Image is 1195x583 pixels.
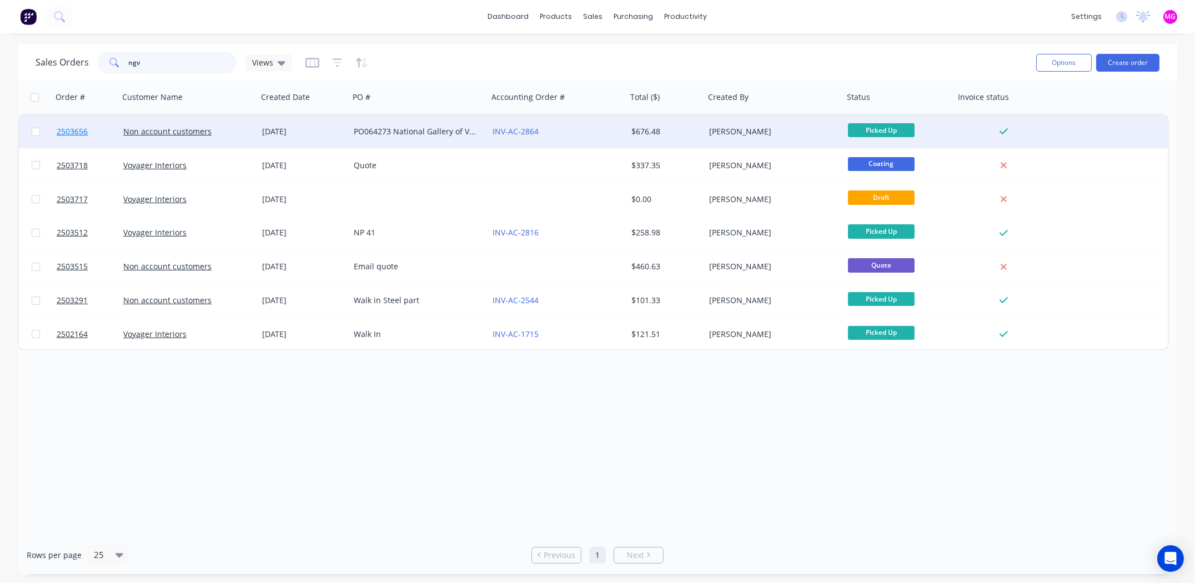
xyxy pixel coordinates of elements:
[709,329,832,340] div: [PERSON_NAME]
[491,92,565,103] div: Accounting Order #
[262,227,345,238] div: [DATE]
[57,149,123,182] a: 2503718
[659,8,713,25] div: productivity
[709,227,832,238] div: [PERSON_NAME]
[262,329,345,340] div: [DATE]
[848,190,915,204] span: Draft
[57,183,123,216] a: 2503717
[630,92,660,103] div: Total ($)
[57,227,88,238] span: 2503512
[848,326,915,340] span: Picked Up
[848,157,915,171] span: Coating
[123,329,187,339] a: Voyager Interiors
[57,250,123,283] a: 2503515
[493,126,539,137] a: INV-AC-2864
[848,224,915,238] span: Picked Up
[631,329,697,340] div: $121.51
[57,261,88,272] span: 2503515
[27,550,82,561] span: Rows per page
[354,329,477,340] div: Walk In
[262,160,345,171] div: [DATE]
[262,261,345,272] div: [DATE]
[123,194,187,204] a: Voyager Interiors
[848,292,915,306] span: Picked Up
[589,547,606,564] a: Page 1 is your current page
[122,92,183,103] div: Customer Name
[123,160,187,170] a: Voyager Interiors
[354,126,477,137] div: PO064273 National Gallery of Victoria 2 Colours
[1096,54,1159,72] button: Create order
[709,295,832,306] div: [PERSON_NAME]
[57,126,88,137] span: 2503656
[57,329,88,340] span: 2502164
[708,92,749,103] div: Created By
[353,92,370,103] div: PO #
[57,295,88,306] span: 2503291
[57,160,88,171] span: 2503718
[544,550,575,561] span: Previous
[493,295,539,305] a: INV-AC-2544
[631,261,697,272] div: $460.63
[20,8,37,25] img: Factory
[262,194,345,205] div: [DATE]
[57,194,88,205] span: 2503717
[631,227,697,238] div: $258.98
[57,284,123,317] a: 2503291
[614,550,663,561] a: Next page
[129,52,237,74] input: Search...
[848,123,915,137] span: Picked Up
[1066,8,1107,25] div: settings
[1165,12,1176,22] span: MG
[57,216,123,249] a: 2503512
[631,126,697,137] div: $676.48
[354,295,477,306] div: Walk in Steel part
[1036,54,1092,72] button: Options
[631,295,697,306] div: $101.33
[578,8,609,25] div: sales
[493,227,539,238] a: INV-AC-2816
[57,318,123,351] a: 2502164
[56,92,85,103] div: Order #
[527,547,668,564] ul: Pagination
[709,194,832,205] div: [PERSON_NAME]
[848,258,915,272] span: Quote
[252,57,273,68] span: Views
[532,550,581,561] a: Previous page
[57,115,123,148] a: 2503656
[1157,545,1184,572] div: Open Intercom Messenger
[261,92,310,103] div: Created Date
[123,261,212,272] a: Non account customers
[354,261,477,272] div: Email quote
[354,227,477,238] div: NP 41
[709,160,832,171] div: [PERSON_NAME]
[123,227,187,238] a: Voyager Interiors
[354,160,477,171] div: Quote
[709,261,832,272] div: [PERSON_NAME]
[609,8,659,25] div: purchasing
[631,194,697,205] div: $0.00
[631,160,697,171] div: $337.35
[262,295,345,306] div: [DATE]
[493,329,539,339] a: INV-AC-1715
[123,126,212,137] a: Non account customers
[36,57,89,68] h1: Sales Orders
[709,126,832,137] div: [PERSON_NAME]
[847,92,870,103] div: Status
[535,8,578,25] div: products
[123,295,212,305] a: Non account customers
[262,126,345,137] div: [DATE]
[627,550,644,561] span: Next
[958,92,1009,103] div: Invoice status
[483,8,535,25] a: dashboard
